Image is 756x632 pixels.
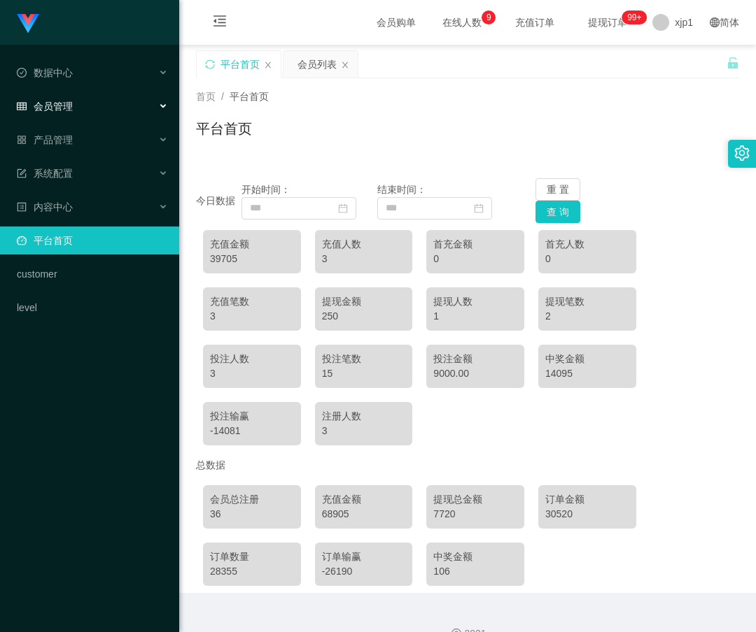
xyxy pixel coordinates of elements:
span: 结束时间： [377,184,426,195]
div: 投注输赢 [210,409,294,424]
img: logo.9652507e.png [17,14,39,34]
div: 14095 [545,366,629,381]
i: 图标: check-circle-o [17,68,27,78]
div: 订单金额 [545,492,629,507]
span: / [221,91,224,102]
sup: 9 [482,10,496,24]
div: 投注金额 [433,352,517,366]
i: 图标: form [17,168,27,178]
div: -14081 [210,424,294,438]
span: 内容中心 [17,201,73,213]
div: 3 [210,309,294,324]
div: 3 [210,366,294,381]
h1: 平台首页 [196,118,252,139]
i: 图标: menu-fold [196,1,244,45]
div: 会员总注册 [210,492,294,507]
div: 提现总金额 [433,492,517,507]
div: 9000.00 [433,366,517,381]
i: 图标: appstore-o [17,135,27,145]
div: 提现笔数 [545,294,629,309]
div: 28355 [210,564,294,579]
div: 39705 [210,252,294,266]
div: 投注人数 [210,352,294,366]
i: 图标: profile [17,202,27,212]
span: 平台首页 [230,91,269,102]
div: 注册人数 [322,409,406,424]
div: 提现人数 [433,294,517,309]
i: 图标: calendar [338,203,348,213]
i: 图标: sync [205,59,215,69]
div: 106 [433,564,517,579]
span: 产品管理 [17,134,73,145]
button: 查 询 [535,201,580,223]
a: level [17,294,168,322]
div: 0 [545,252,629,266]
span: 会员管理 [17,101,73,112]
span: 提现订单 [581,17,634,27]
span: 充值订单 [508,17,561,27]
span: 在线人数 [435,17,489,27]
div: 充值人数 [322,237,406,252]
div: 3 [322,252,406,266]
i: 图标: setting [734,145,750,161]
div: 3 [322,424,406,438]
i: 图标: table [17,101,27,111]
a: 图标: dashboard平台首页 [17,227,168,254]
div: 首充金额 [433,237,517,252]
div: 投注笔数 [322,352,406,366]
div: 总数据 [196,452,739,478]
div: 提现金额 [322,294,406,309]
div: 平台首页 [220,51,260,78]
div: 2 [545,309,629,324]
div: 0 [433,252,517,266]
span: 开始时间： [241,184,290,195]
p: 9 [486,10,491,24]
sup: 209 [622,10,647,24]
i: 图标: unlock [727,57,739,69]
button: 重 置 [535,178,580,201]
span: 系统配置 [17,168,73,179]
i: 图标: close [264,61,272,69]
div: 充值金额 [210,237,294,252]
span: 数据中心 [17,67,73,78]
i: 图标: close [341,61,349,69]
div: 1 [433,309,517,324]
div: 会员列表 [297,51,337,78]
i: 图标: calendar [474,203,484,213]
div: 充值金额 [322,492,406,507]
div: 今日数据 [196,194,241,208]
div: 250 [322,309,406,324]
span: 首页 [196,91,216,102]
i: 图标: global [710,17,720,27]
a: customer [17,260,168,288]
div: 15 [322,366,406,381]
div: -26190 [322,564,406,579]
div: 中奖金额 [545,352,629,366]
div: 充值笔数 [210,294,294,309]
div: 首充人数 [545,237,629,252]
